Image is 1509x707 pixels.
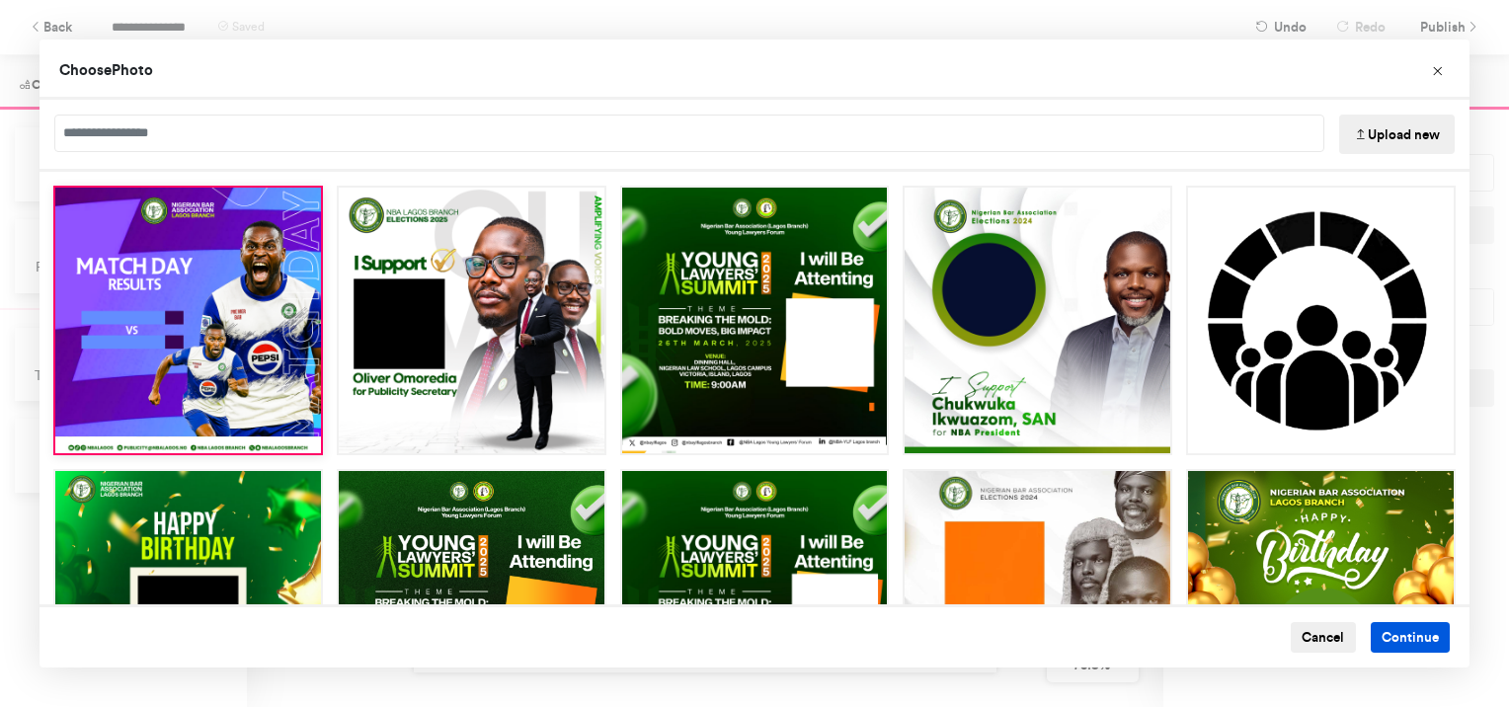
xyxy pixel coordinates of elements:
button: Continue [1371,622,1451,654]
button: Upload new [1339,115,1455,154]
button: Cancel [1291,622,1356,654]
div: Choose Image [40,39,1469,668]
iframe: Drift Widget Chat Controller [1410,608,1485,683]
span: Choose Photo [59,60,153,79]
